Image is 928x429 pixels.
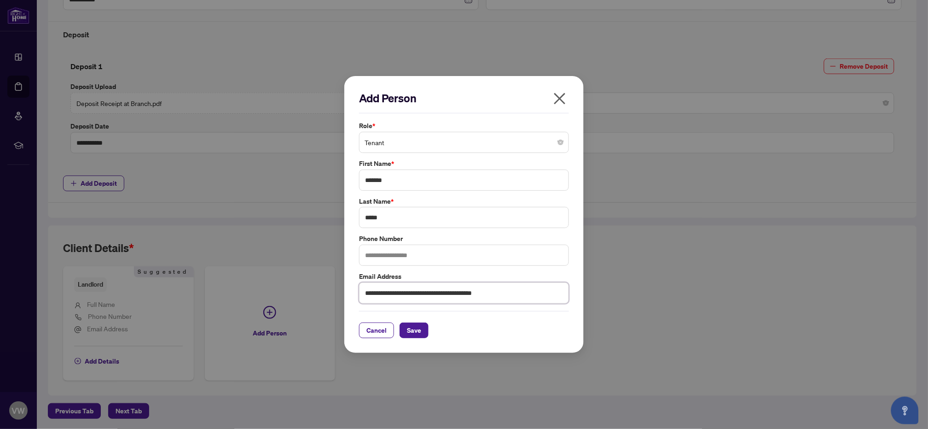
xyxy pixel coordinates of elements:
[359,196,569,206] label: Last Name
[359,234,569,244] label: Phone Number
[407,323,421,338] span: Save
[359,121,569,131] label: Role
[400,323,429,338] button: Save
[552,91,567,106] span: close
[359,323,394,338] button: Cancel
[366,323,387,338] span: Cancel
[558,140,563,145] span: close-circle
[891,397,919,424] button: Open asap
[359,271,569,282] label: Email Address
[365,134,563,151] span: Tenant
[359,159,569,169] label: First Name
[359,91,569,106] h2: Add Person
